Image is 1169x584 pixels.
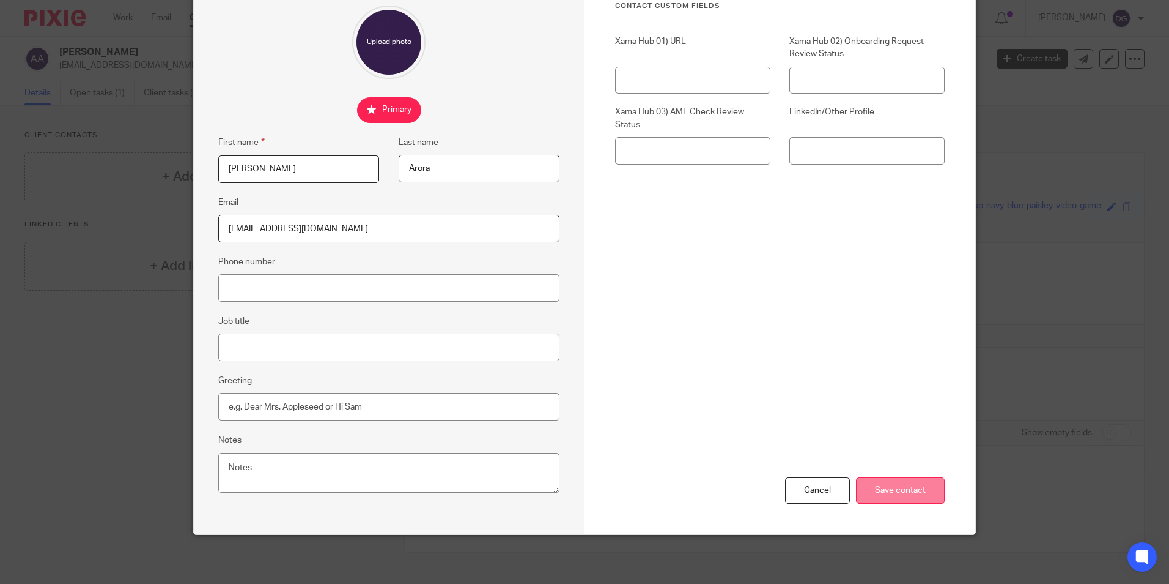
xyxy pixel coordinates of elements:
h3: Contact Custom fields [615,1,945,11]
label: First name [218,135,265,149]
label: Greeting [218,375,252,387]
label: Xama Hub 02) Onboarding Request Review Status [789,36,945,61]
label: Email [218,197,238,209]
label: Phone number [218,256,275,268]
label: Last name [399,137,438,149]
div: Cancel [785,477,850,504]
label: Notes [218,434,242,446]
label: Job title [218,315,249,328]
label: Xama Hub 03) AML Check Review Status [615,106,770,131]
input: e.g. Dear Mrs. Appleseed or Hi Sam [218,393,559,421]
input: Save contact [856,477,945,504]
label: LinkedIn/Other Profile [789,106,945,131]
label: Xama Hub 01) URL [615,36,770,61]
